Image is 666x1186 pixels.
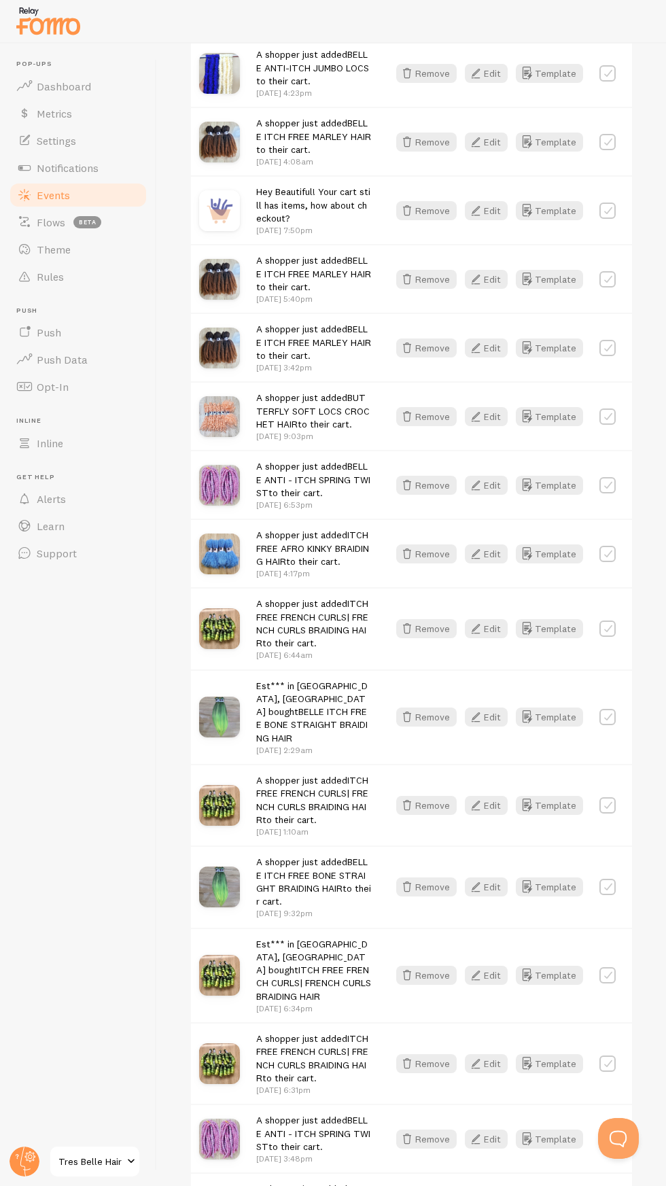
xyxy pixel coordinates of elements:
p: [DATE] 3:48pm [256,1153,372,1164]
span: A shopper just added to their cart. [256,529,369,568]
span: Inline [37,436,63,450]
a: Template [516,796,583,815]
a: Settings [8,127,148,154]
span: Inline [16,417,148,425]
img: 20250807_090732-01.jpg [199,785,240,826]
a: BUTTERFLY SOFT LOCS CROCHET HAIR [256,391,370,430]
span: A shopper just added to their cart. [256,1032,368,1084]
span: Learn [37,519,65,533]
p: [DATE] 6:31pm [256,1084,372,1096]
a: Dashboard [8,73,148,100]
a: Metrics [8,100,148,127]
button: Remove [396,1054,457,1073]
button: Edit [465,1130,508,1149]
span: Events [37,188,70,202]
p: [DATE] 6:53pm [256,499,372,510]
button: Template [516,966,583,985]
span: Dashboard [37,80,91,93]
span: A shopper just added to their cart. [256,254,371,293]
img: White_Jumbo_Soft_Locs._Blue_Jumbo_Soft_Locs.png [199,53,240,94]
img: 20250805_174417-01_small.jpg [199,697,240,737]
button: Edit [465,201,508,220]
a: Edit [465,619,516,638]
span: Push Data [37,353,88,366]
button: Template [516,708,583,727]
a: BELLE ANTI - ITCH SPRING TWIST [256,1114,370,1153]
img: Anti_itch_spring_twist.jpg [199,1119,240,1159]
button: Remove [396,877,457,896]
a: Template [516,544,583,563]
button: Remove [396,476,457,495]
span: Metrics [37,107,72,120]
a: BELLE ITCH FREE BONE STRAIGHT BRAIDING HAIR [256,705,368,744]
a: ITCH FREE FRENCH CURLS| FRENCH CURLS BRAIDING HAIR [256,774,368,826]
button: Template [516,338,583,357]
button: Template [516,877,583,896]
a: Edit [465,796,516,815]
button: Remove [396,1130,457,1149]
a: BELLE ANTI - ITCH SPRING TWIST [256,460,370,499]
button: Remove [396,201,457,220]
span: A shopper just added to their cart. [256,1114,370,1153]
a: Edit [465,877,516,896]
p: [DATE] 6:44am [256,649,372,661]
button: Remove [396,796,457,815]
button: Remove [396,619,457,638]
button: Edit [465,476,508,495]
p: [DATE] 2:29am [256,744,372,756]
p: [DATE] 4:23pm [256,87,372,99]
a: Edit [465,708,516,727]
a: BELLE ANTI-ITCH JUMBO LOCS [256,48,369,73]
span: Opt-In [37,380,69,394]
span: A shopper just added to their cart. [256,323,371,362]
button: Template [516,1054,583,1073]
span: A shopper just added to their cart. [256,597,368,649]
img: Marley_Hair_color_1b_30.jpg [199,122,240,162]
span: Alerts [37,492,66,506]
span: Est*** in [GEOGRAPHIC_DATA], [GEOGRAPHIC_DATA] bought [256,938,371,1002]
a: Template [516,270,583,289]
span: A shopper just added to their cart. [256,117,371,156]
p: [DATE] 4:08am [256,156,372,167]
span: Settings [37,134,76,147]
p: [DATE] 3:42pm [256,362,372,373]
button: Remove [396,338,457,357]
a: Tres Belle Hair [49,1145,141,1178]
span: Theme [37,243,71,256]
img: 20240910_104921-01_d4ba539f-a79f-4be6-979d-a858bd49a105.jpg [199,396,240,437]
img: 20250807_090732-01_small.jpg [199,955,240,996]
a: Edit [465,407,516,426]
button: Template [516,476,583,495]
a: Rules [8,263,148,290]
a: BELLE ITCH FREE MARLEY HAIR [256,117,371,142]
button: Edit [465,877,508,896]
p: [DATE] 6:34pm [256,1002,372,1014]
a: ITCH FREE FRENCH CURLS| FRENCH CURLS BRAIDING HAIR [256,1032,368,1084]
span: Flows [37,215,65,229]
a: Edit [465,64,516,83]
a: Edit [465,201,516,220]
a: Edit [465,1054,516,1073]
button: Template [516,201,583,220]
button: Edit [465,544,508,563]
span: Rules [37,270,64,283]
a: Edit [465,338,516,357]
span: Est*** in [GEOGRAPHIC_DATA], [GEOGRAPHIC_DATA] bought [256,680,368,744]
button: Edit [465,619,508,638]
span: Pop-ups [16,60,148,69]
a: Opt-In [8,373,148,400]
button: Remove [396,64,457,83]
a: Events [8,181,148,209]
button: Template [516,1130,583,1149]
a: Flows beta [8,209,148,236]
span: Get Help [16,473,148,482]
button: Remove [396,270,457,289]
button: Template [516,619,583,638]
a: Push [8,319,148,346]
button: Remove [396,133,457,152]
